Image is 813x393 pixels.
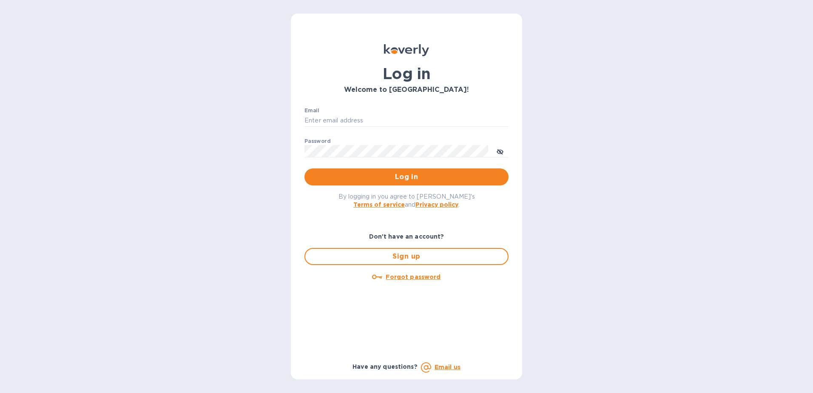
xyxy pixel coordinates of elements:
[304,86,509,94] h3: Welcome to [GEOGRAPHIC_DATA]!
[304,114,509,127] input: Enter email address
[352,363,418,370] b: Have any questions?
[304,248,509,265] button: Sign up
[311,172,502,182] span: Log in
[304,65,509,83] h1: Log in
[312,251,501,262] span: Sign up
[369,233,444,240] b: Don't have an account?
[492,142,509,159] button: toggle password visibility
[415,201,458,208] a: Privacy policy
[304,108,319,113] label: Email
[386,273,441,280] u: Forgot password
[338,193,475,208] span: By logging in you agree to [PERSON_NAME]'s and .
[353,201,405,208] a: Terms of service
[435,364,461,370] a: Email us
[304,139,330,144] label: Password
[304,168,509,185] button: Log in
[384,44,429,56] img: Koverly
